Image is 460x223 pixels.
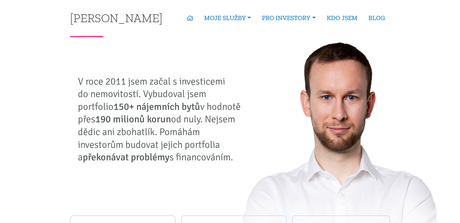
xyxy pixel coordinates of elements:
a: MOJE SLUŽBY [199,11,256,25]
a: PRO INVESTORY [256,11,321,25]
strong: 150+ nájemních bytů [113,101,200,113]
a: BLOG [363,11,390,25]
strong: 190 milionů korun [95,113,171,125]
p: V roce 2011 jsem začal s investicemi do nemovitostí. Vybudoval jsem portfolio v hodnotě přes od n... [78,75,245,164]
a: KDO JSEM [321,11,363,25]
a: [PERSON_NAME] [70,12,162,24]
strong: překonávat problémy [83,151,169,163]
